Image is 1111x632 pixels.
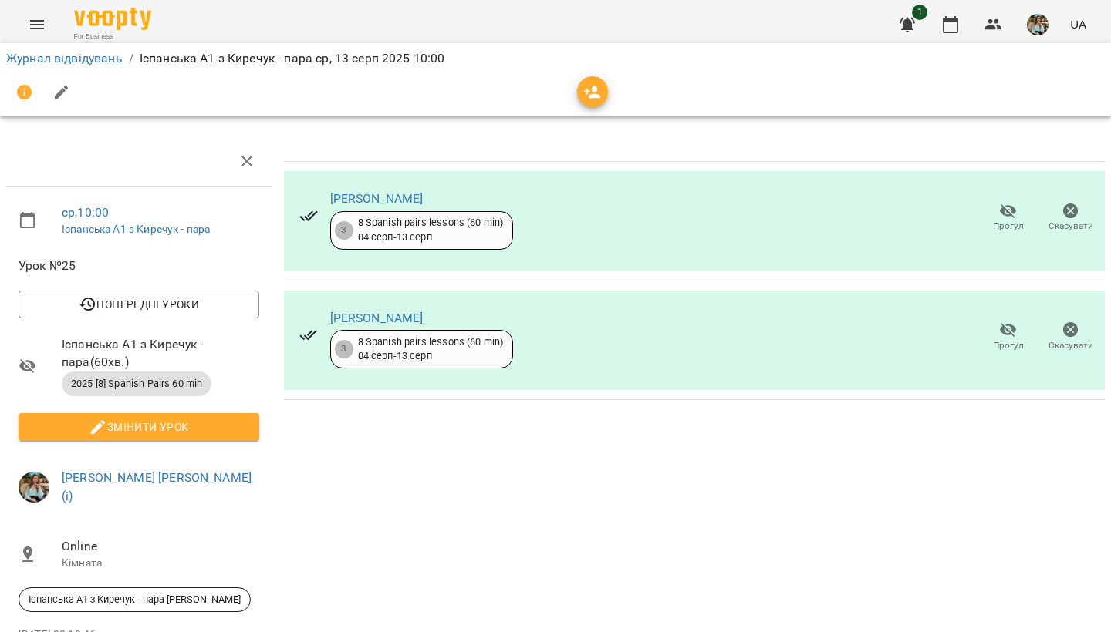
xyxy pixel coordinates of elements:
div: 8 Spanish pairs lessons (60 min) 04 серп - 13 серп [358,216,504,244]
span: Скасувати [1049,220,1093,233]
a: Журнал відвідувань [6,51,123,66]
li: / [129,49,133,68]
span: UA [1070,16,1086,32]
a: [PERSON_NAME] [PERSON_NAME] (і) [62,470,252,503]
span: 1 [912,5,927,20]
span: Іспанська А1 з Киречук - пара ( 60 хв. ) [62,335,259,371]
button: Скасувати [1039,197,1102,240]
span: Скасувати [1049,339,1093,352]
button: Скасувати [1039,315,1102,358]
a: [PERSON_NAME] [330,191,424,206]
span: Прогул [993,339,1024,352]
button: Прогул [977,315,1039,358]
span: Online [62,537,259,556]
p: Кімната [62,556,259,571]
button: Прогул [977,197,1039,240]
span: 2025 [8] Spanish Pairs 60 min [62,377,211,391]
button: UA [1064,10,1092,39]
span: Попередні уроки [31,295,247,314]
a: ср , 10:00 [62,205,109,220]
div: 3 [335,221,353,240]
nav: breadcrumb [6,49,1105,68]
img: 856b7ccd7d7b6bcc05e1771fbbe895a7.jfif [1027,14,1049,35]
div: Іспанська А1 з Киречук - пара [PERSON_NAME] [19,587,251,612]
img: 856b7ccd7d7b6bcc05e1771fbbe895a7.jfif [19,472,49,503]
img: Voopty Logo [74,8,151,30]
div: 3 [335,340,353,358]
span: Урок №25 [19,257,259,275]
span: Іспанська А1 з Киречук - пара [PERSON_NAME] [19,593,250,607]
a: [PERSON_NAME] [330,311,424,325]
span: Прогул [993,220,1024,233]
p: Іспанська А1 з Киречук - пара ср, 13 серп 2025 10:00 [140,49,445,68]
a: Іспанська А1 з Киречук - пара [62,223,210,235]
span: For Business [74,32,151,42]
button: Menu [19,6,56,43]
span: Змінити урок [31,418,247,436]
button: Змінити урок [19,413,259,441]
button: Попередні уроки [19,291,259,318]
div: 8 Spanish pairs lessons (60 min) 04 серп - 13 серп [358,335,504,364]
